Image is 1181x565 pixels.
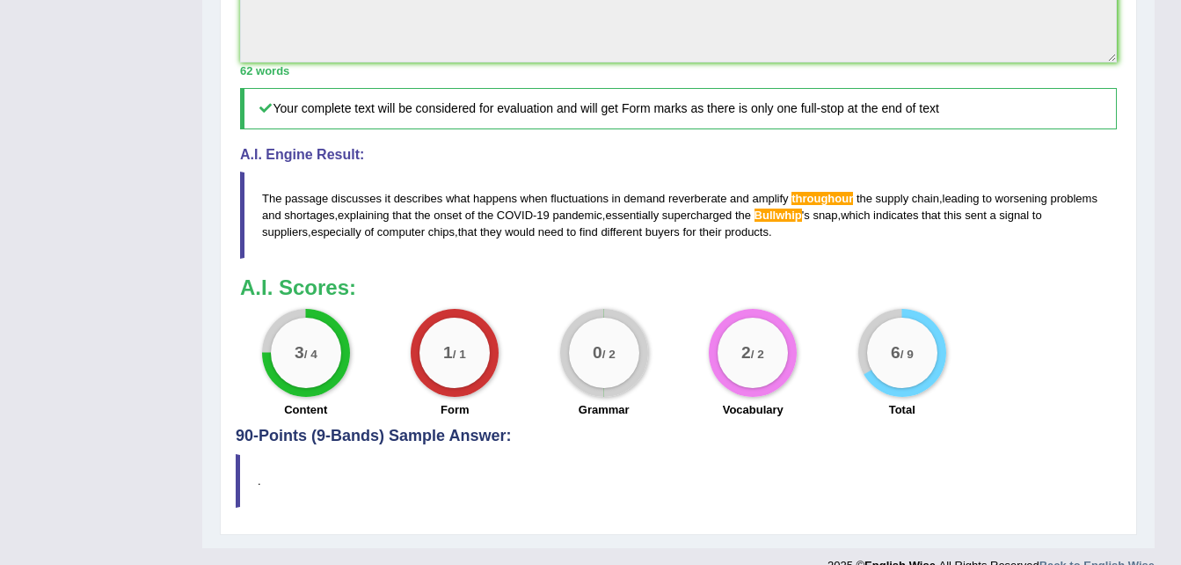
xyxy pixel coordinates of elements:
[412,209,415,222] span: Possible typo: you repeated a whitespace (did you mean: )
[944,209,961,222] span: this
[446,192,470,205] span: what
[601,225,642,238] span: different
[668,192,726,205] span: reverberate
[434,209,462,222] span: onset
[240,62,1117,79] div: 62 words
[989,209,995,222] span: a
[443,342,453,362] big: 1
[699,225,721,238] span: their
[285,192,328,205] span: passage
[332,192,382,205] span: discusses
[791,192,853,205] span: Possible spelling mistake found. (did you mean: throughout)
[262,209,281,222] span: and
[1050,192,1097,205] span: problems
[240,275,356,299] b: A.I. Scores:
[538,225,564,238] span: need
[550,192,609,205] span: fluctuations
[240,88,1117,129] h5: Your complete text will be considered for evaluation and will get Form marks as there is only one...
[497,209,533,222] span: COVID
[458,225,478,238] span: that
[311,225,361,238] span: especially
[580,225,598,238] span: find
[566,225,576,238] span: to
[284,401,327,418] label: Content
[521,192,548,205] span: when
[262,192,281,205] span: The
[465,209,475,222] span: of
[1032,209,1042,222] span: to
[841,209,870,222] span: which
[730,192,749,205] span: and
[662,209,733,222] span: supercharged
[473,192,517,205] span: happens
[682,225,696,238] span: for
[441,401,470,418] label: Form
[593,342,602,362] big: 0
[394,192,443,205] span: describes
[338,209,390,222] span: explaining
[236,454,1121,508] blockquote: .
[943,192,980,205] span: leading
[295,342,304,362] big: 3
[813,209,837,222] span: snap
[995,192,1047,205] span: worsening
[240,172,1117,259] blockquote: , , - , ' , , , .
[755,209,802,222] span: Possible spelling mistake found. (did you mean: Bull whip)
[602,348,616,361] small: / 2
[723,401,784,418] label: Vocabulary
[415,209,431,222] span: the
[478,209,493,222] span: the
[725,225,769,238] span: products
[536,209,549,222] span: 19
[605,209,659,222] span: essentially
[505,225,535,238] span: would
[552,209,601,222] span: pandemic
[480,225,502,238] span: they
[453,348,466,361] small: / 1
[364,225,374,238] span: of
[876,192,909,205] span: supply
[741,342,751,362] big: 2
[240,147,1117,163] h4: A.I. Engine Result:
[873,209,918,222] span: indicates
[579,401,630,418] label: Grammar
[392,209,412,222] span: that
[751,348,764,361] small: / 2
[385,192,391,205] span: it
[304,348,317,361] small: / 4
[735,209,751,222] span: the
[912,192,939,205] span: chain
[645,225,680,238] span: buyers
[857,192,872,205] span: the
[752,192,788,205] span: amplify
[428,225,455,238] span: chips
[284,209,334,222] span: shortages
[982,192,992,205] span: to
[804,209,810,222] span: s
[922,209,941,222] span: that
[889,401,915,418] label: Total
[623,192,665,205] span: demand
[377,225,425,238] span: computer
[900,348,914,361] small: / 9
[999,209,1029,222] span: signal
[612,192,621,205] span: in
[891,342,900,362] big: 6
[262,225,308,238] span: suppliers
[965,209,987,222] span: sent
